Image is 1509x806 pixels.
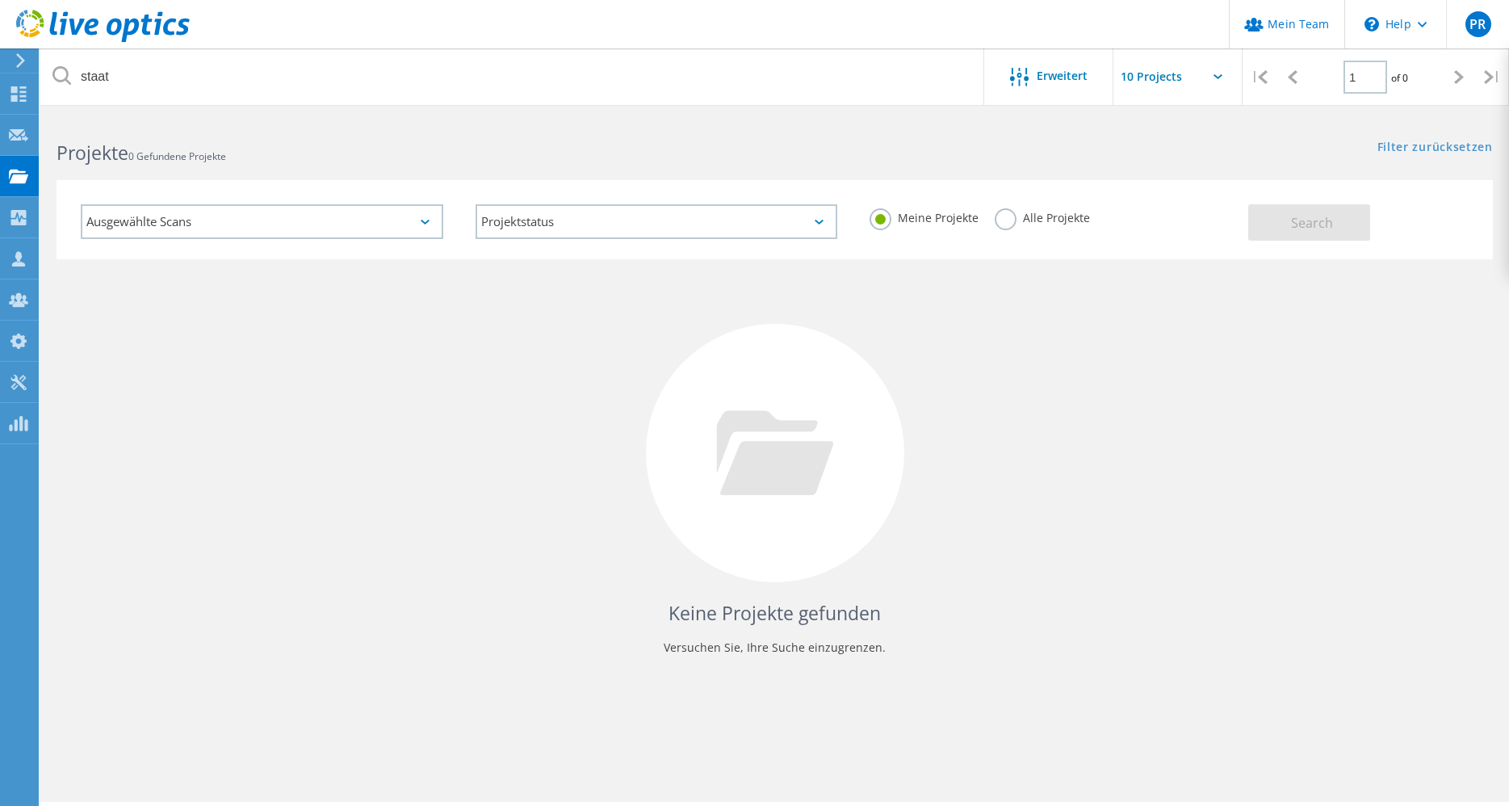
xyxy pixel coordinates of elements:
a: Live Optics Dashboard [16,34,190,45]
span: 0 Gefundene Projekte [128,149,226,163]
label: Meine Projekte [870,208,979,224]
button: Search [1248,204,1370,241]
span: of 0 [1391,71,1408,85]
h4: Keine Projekte gefunden [73,600,1477,627]
a: Filter zurücksetzen [1377,141,1493,155]
input: Projekte nach Namen, Verantwortlichem, ID, Unternehmen usw. suchen [40,48,985,105]
b: Projekte [57,140,128,166]
span: PR [1469,18,1486,31]
span: Erweitert [1037,70,1088,82]
label: Alle Projekte [995,208,1090,224]
svg: \n [1364,17,1379,31]
span: Search [1291,214,1333,232]
p: Versuchen Sie, Ihre Suche einzugrenzen. [73,635,1477,661]
div: | [1243,48,1276,106]
div: Projektstatus [476,204,838,239]
div: Ausgewählte Scans [81,204,443,239]
div: | [1476,48,1509,106]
